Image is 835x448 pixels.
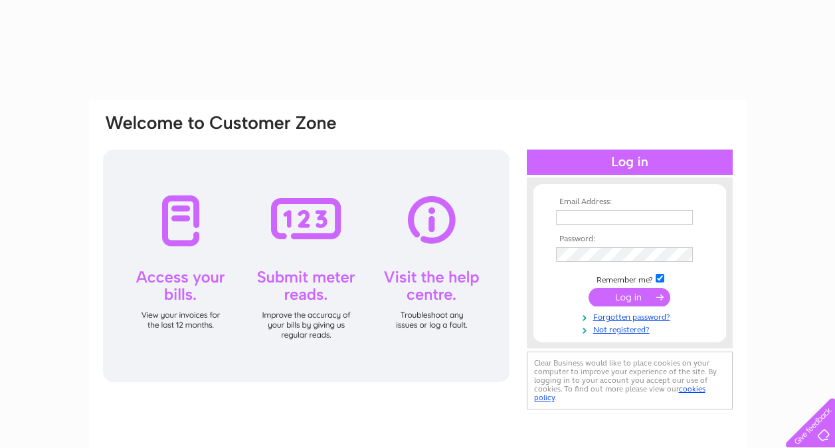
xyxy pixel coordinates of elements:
[556,310,707,322] a: Forgotten password?
[527,352,733,409] div: Clear Business would like to place cookies on your computer to improve your experience of the sit...
[534,384,705,402] a: cookies policy
[553,235,707,244] th: Password:
[556,322,707,335] a: Not registered?
[589,288,670,306] input: Submit
[553,197,707,207] th: Email Address:
[553,272,707,285] td: Remember me?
